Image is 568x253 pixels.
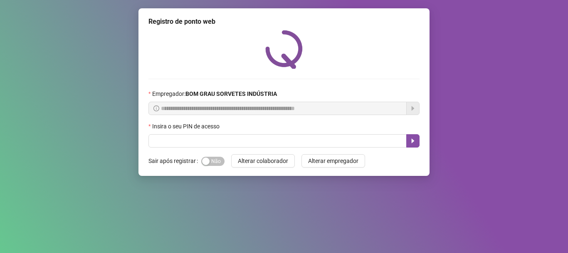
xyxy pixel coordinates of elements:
[410,138,416,144] span: caret-right
[152,89,277,98] span: Empregador :
[238,156,288,165] span: Alterar colaborador
[148,154,201,168] label: Sair após registrar
[148,122,225,131] label: Insira o seu PIN de acesso
[148,17,420,27] div: Registro de ponto web
[185,90,277,97] strong: BOM GRAU SORVETES INDÚSTRIA
[308,156,358,165] span: Alterar empregador
[153,105,159,111] span: info-circle
[301,154,365,168] button: Alterar empregador
[265,30,303,69] img: QRPoint
[231,154,295,168] button: Alterar colaborador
